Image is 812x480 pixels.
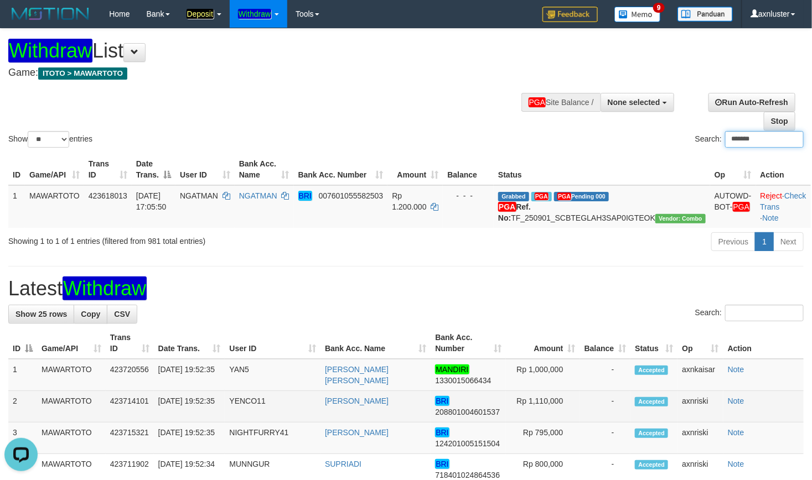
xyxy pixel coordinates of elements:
td: MAWARTOTO [25,185,84,228]
a: SUPRIADI [325,460,361,468]
a: Note [728,428,744,437]
td: - [580,422,631,454]
div: Site Balance / [521,93,601,112]
th: ID [8,154,25,185]
div: - - - [447,190,489,201]
td: Rp 1,110,000 [506,391,580,422]
span: Rp 1.200.000 [392,191,426,211]
span: Grabbed [498,192,529,201]
th: Date Trans.: activate to sort column ascending [154,327,225,359]
td: · · [756,185,811,228]
td: axnriski [677,422,723,454]
em: Withdraw [238,9,271,19]
label: Search: [695,305,804,321]
a: 1 [755,232,774,251]
span: PGA Pending [554,192,609,201]
th: Status [494,154,710,185]
a: NGATMAN [239,191,277,200]
h1: Latest [8,278,804,300]
div: Showing 1 to 1 of 1 entries (filtered from 981 total entries) [8,231,330,247]
em: PGA [529,97,546,107]
th: Bank Acc. Number: activate to sort column ascending [431,327,505,359]
em: BRI [435,396,449,406]
td: MAWARTOTO [37,422,106,454]
th: Game/API: activate to sort column ascending [25,154,84,185]
td: NIGHTFURRY41 [225,422,320,454]
a: Next [773,232,804,251]
th: Action [723,327,804,359]
a: Stop [764,112,795,131]
span: Vendor URL: https://secure11.1velocity.biz [655,214,706,223]
select: Showentries [28,131,69,148]
a: Show 25 rows [8,305,74,324]
th: Action [756,154,811,185]
img: Button%20Memo.svg [614,7,661,22]
td: 3 [8,422,37,454]
th: Balance: activate to sort column ascending [580,327,631,359]
th: Trans ID: activate to sort column ascending [106,327,154,359]
img: Feedback.jpg [542,7,598,22]
a: Run Auto-Refresh [708,93,795,112]
th: Status: activate to sort column ascending [630,327,677,359]
th: Amount: activate to sort column ascending [387,154,443,185]
span: None selected [608,98,660,107]
td: 423715321 [106,422,154,454]
em: Withdraw [63,276,147,300]
a: [PERSON_NAME] [325,428,389,437]
td: axnriski [677,391,723,422]
h4: Game: [8,67,530,79]
em: PGA [535,192,549,200]
a: Previous [711,232,756,251]
td: [DATE] 19:52:35 [154,391,225,422]
em: MANDIRI [435,364,469,374]
em: Withdraw [8,39,92,62]
td: - [580,359,631,391]
td: 1 [8,185,25,228]
span: Copy 1330015066434 to clipboard [435,376,491,385]
button: Open LiveChat chat widget [4,4,38,38]
span: Copy 208801004601537 to clipboard [435,408,500,416]
span: ITOTO > MAWARTOTO [38,67,127,80]
td: YAN5 [225,359,320,391]
th: Op: activate to sort column ascending [677,327,723,359]
a: Note [762,213,779,222]
a: Note [728,460,744,468]
span: Accepted [635,429,668,438]
h1: List [8,40,530,62]
td: TF_250901_SCBTEGLAH3SAP0IGTEOK [494,185,710,228]
td: Rp 795,000 [506,422,580,454]
em: PGA [557,192,571,200]
em: Deposit [187,9,214,19]
span: Copy 007601055582503 to clipboard [319,191,384,200]
span: Accepted [635,366,668,375]
span: CSV [114,310,130,319]
th: Date Trans.: activate to sort column descending [132,154,175,185]
td: 1 [8,359,37,391]
td: MAWARTOTO [37,391,106,422]
td: 423714101 [106,391,154,422]
em: PGA [733,202,751,212]
a: Reject [761,191,783,200]
td: axnkaisar [677,359,723,391]
td: 2 [8,391,37,422]
td: [DATE] 19:52:35 [154,359,225,391]
span: Copy 718401024864536 to clipboard [435,471,500,479]
td: [DATE] 19:52:35 [154,422,225,454]
td: YENCO11 [225,391,320,422]
th: User ID: activate to sort column ascending [225,327,320,359]
span: 9 [653,3,665,13]
label: Show entries [8,131,92,148]
th: User ID: activate to sort column ascending [175,154,235,185]
th: Balance [443,154,494,185]
span: Show 25 rows [15,310,67,319]
input: Search: [725,305,804,321]
span: [DATE] 17:05:50 [136,191,167,211]
span: Accepted [635,460,668,469]
em: BRI [298,191,312,201]
a: Copy [74,305,107,324]
td: 423720556 [106,359,154,391]
em: BRI [435,459,449,469]
a: Note [728,396,744,405]
span: Accepted [635,397,668,406]
a: Check Trans [761,191,806,211]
